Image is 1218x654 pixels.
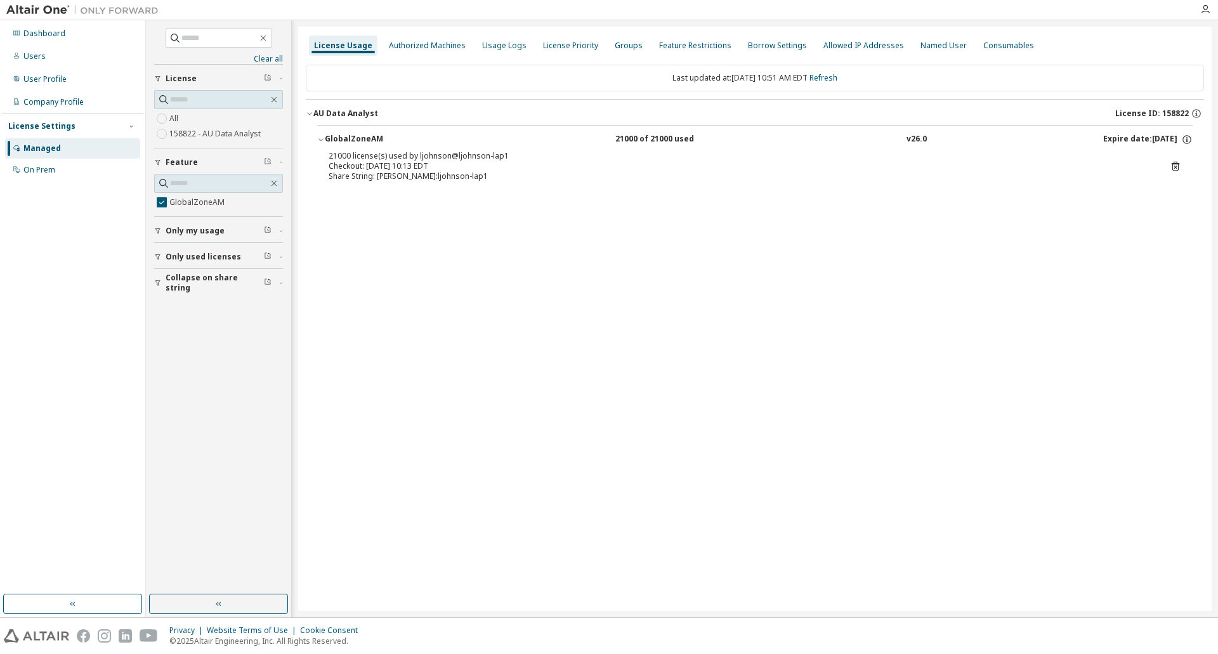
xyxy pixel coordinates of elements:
button: License [154,65,283,93]
div: Website Terms of Use [207,625,300,636]
img: Altair One [6,4,165,16]
label: 158822 - AU Data Analyst [169,126,263,141]
img: instagram.svg [98,629,111,643]
div: AU Data Analyst [313,108,378,119]
div: On Prem [23,165,55,175]
button: Only my usage [154,217,283,245]
img: facebook.svg [77,629,90,643]
span: Collapse on share string [166,273,264,293]
button: Collapse on share string [154,269,283,297]
span: Clear filter [264,157,272,167]
div: Company Profile [23,97,84,107]
div: 21000 of 21000 used [615,134,730,145]
img: linkedin.svg [119,629,132,643]
div: Named User [920,41,967,51]
button: Feature [154,148,283,176]
span: Clear filter [264,74,272,84]
div: Dashboard [23,29,65,39]
div: License Priority [543,41,598,51]
div: Managed [23,143,61,154]
button: AU Data AnalystLicense ID: 158822 [306,100,1204,128]
button: GlobalZoneAM21000 of 21000 usedv26.0Expire date:[DATE] [317,126,1193,154]
div: Checkout: [DATE] 10:13 EDT [329,161,1151,171]
span: Clear filter [264,226,272,236]
span: License ID: 158822 [1115,108,1189,119]
img: altair_logo.svg [4,629,69,643]
div: User Profile [23,74,67,84]
label: GlobalZoneAM [169,195,227,210]
span: Only my usage [166,226,225,236]
span: Clear filter [264,252,272,262]
img: youtube.svg [140,629,158,643]
div: Share String: [PERSON_NAME]:ljohnson-lap1 [329,171,1151,181]
div: Users [23,51,46,62]
div: Allowed IP Addresses [823,41,904,51]
div: License Settings [8,121,75,131]
div: GlobalZoneAM [325,134,439,145]
p: © 2025 Altair Engineering, Inc. All Rights Reserved. [169,636,365,646]
span: License [166,74,197,84]
a: Clear all [154,54,283,64]
span: Clear filter [264,278,272,288]
div: Groups [615,41,643,51]
span: Only used licenses [166,252,241,262]
div: Privacy [169,625,207,636]
div: Last updated at: [DATE] 10:51 AM EDT [306,65,1204,91]
div: Expire date: [DATE] [1103,134,1193,145]
div: Feature Restrictions [659,41,731,51]
button: Only used licenses [154,243,283,271]
a: Refresh [809,72,837,83]
div: Usage Logs [482,41,527,51]
span: Feature [166,157,198,167]
label: All [169,111,181,126]
div: Cookie Consent [300,625,365,636]
div: v26.0 [907,134,927,145]
div: Authorized Machines [389,41,466,51]
div: Consumables [983,41,1034,51]
div: Borrow Settings [748,41,807,51]
div: 21000 license(s) used by ljohnson@ljohnson-lap1 [329,151,1151,161]
div: License Usage [314,41,372,51]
